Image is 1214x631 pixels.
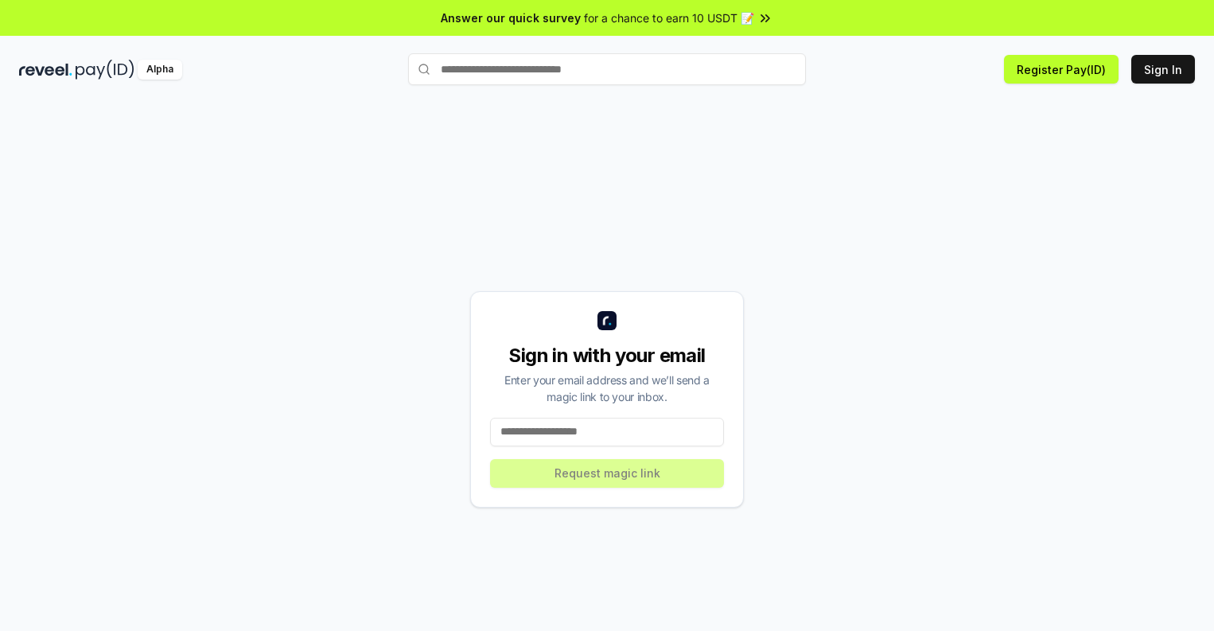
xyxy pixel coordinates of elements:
span: for a chance to earn 10 USDT 📝 [584,10,754,26]
img: pay_id [76,60,134,80]
div: Enter your email address and we’ll send a magic link to your inbox. [490,372,724,405]
div: Sign in with your email [490,343,724,368]
button: Sign In [1131,55,1195,84]
img: reveel_dark [19,60,72,80]
img: logo_small [597,311,617,330]
button: Register Pay(ID) [1004,55,1119,84]
span: Answer our quick survey [441,10,581,26]
div: Alpha [138,60,182,80]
